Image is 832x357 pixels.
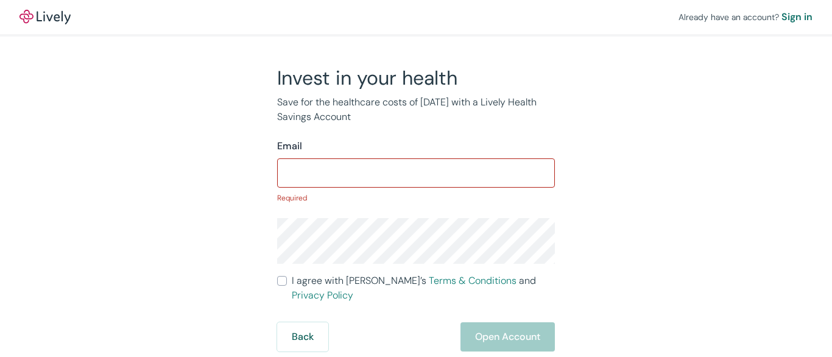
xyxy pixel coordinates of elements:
[277,95,555,124] p: Save for the healthcare costs of [DATE] with a Lively Health Savings Account
[679,10,813,24] div: Already have an account?
[19,10,71,24] img: Lively
[277,322,328,352] button: Back
[277,66,555,90] h2: Invest in your health
[19,10,71,24] a: LivelyLively
[429,274,516,287] a: Terms & Conditions
[277,139,302,154] label: Email
[292,274,555,303] span: I agree with [PERSON_NAME]’s and
[277,193,555,203] p: Required
[292,289,353,302] a: Privacy Policy
[781,10,813,24] a: Sign in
